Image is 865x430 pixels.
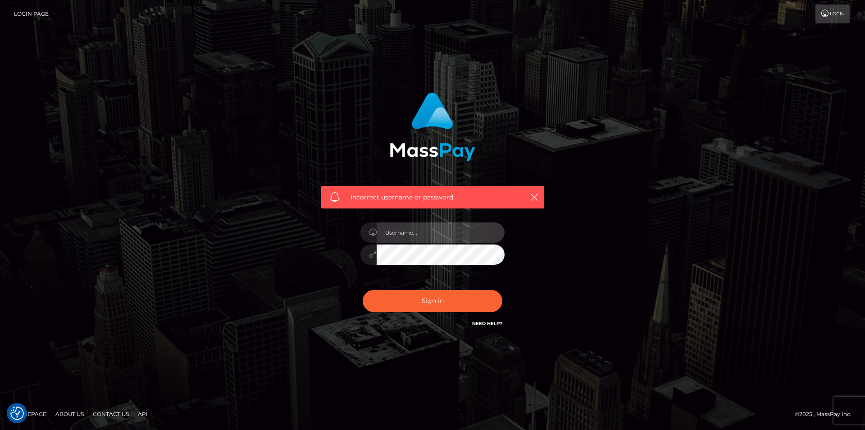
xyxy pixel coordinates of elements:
[815,5,850,23] a: Login
[377,222,505,243] input: Username...
[795,409,858,419] div: © 2025 , MassPay Inc.
[10,407,24,420] button: Consent Preferences
[10,407,50,421] a: Homepage
[14,5,49,23] a: Login Page
[52,407,87,421] a: About Us
[351,193,515,202] span: Incorrect username or password.
[134,407,151,421] a: API
[10,407,24,420] img: Revisit consent button
[472,321,502,326] a: Need Help?
[390,92,475,161] img: MassPay Login
[363,290,502,312] button: Sign in
[89,407,132,421] a: Contact Us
